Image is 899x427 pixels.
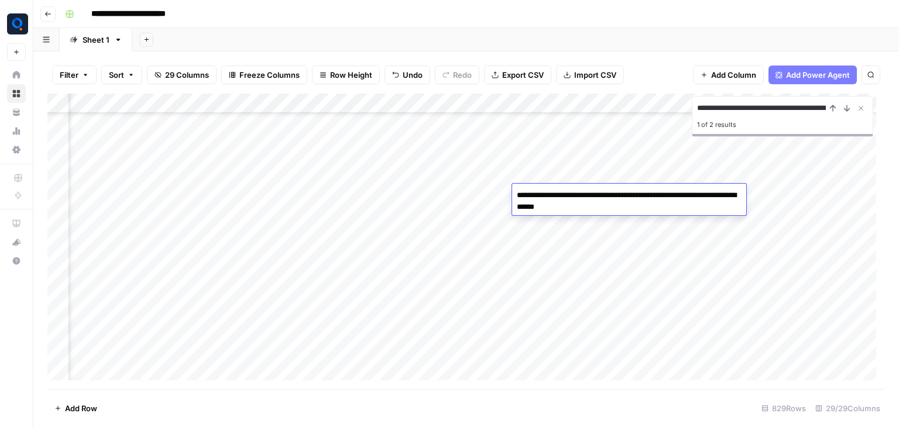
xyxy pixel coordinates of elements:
[453,69,472,81] span: Redo
[811,399,885,418] div: 29/29 Columns
[101,66,142,84] button: Sort
[7,66,26,84] a: Home
[693,66,764,84] button: Add Column
[47,399,104,418] button: Add Row
[854,101,868,115] button: Close Search
[60,28,132,51] a: Sheet 1
[826,101,840,115] button: Previous Result
[7,103,26,122] a: Your Data
[403,69,423,81] span: Undo
[840,101,854,115] button: Next Result
[7,84,26,103] a: Browse
[768,66,857,84] button: Add Power Agent
[502,69,544,81] span: Export CSV
[109,69,124,81] span: Sort
[556,66,624,84] button: Import CSV
[7,233,26,252] button: What's new?
[52,66,97,84] button: Filter
[435,66,479,84] button: Redo
[385,66,430,84] button: Undo
[697,118,868,132] div: 1 of 2 results
[147,66,217,84] button: 29 Columns
[484,66,551,84] button: Export CSV
[330,69,372,81] span: Row Height
[757,399,811,418] div: 829 Rows
[7,13,28,35] img: Qubit - SEO Logo
[7,9,26,39] button: Workspace: Qubit - SEO
[165,69,209,81] span: 29 Columns
[312,66,380,84] button: Row Height
[8,233,25,251] div: What's new?
[711,69,756,81] span: Add Column
[7,140,26,159] a: Settings
[7,122,26,140] a: Usage
[83,34,109,46] div: Sheet 1
[239,69,300,81] span: Freeze Columns
[7,214,26,233] a: AirOps Academy
[221,66,307,84] button: Freeze Columns
[574,69,616,81] span: Import CSV
[65,402,97,414] span: Add Row
[786,69,850,81] span: Add Power Agent
[7,252,26,270] button: Help + Support
[60,69,78,81] span: Filter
